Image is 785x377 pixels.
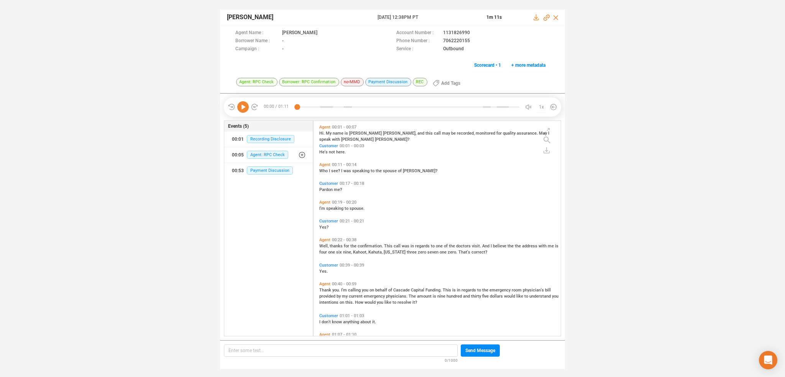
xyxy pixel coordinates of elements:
span: spouse [383,168,398,173]
span: on [370,288,375,293]
span: Events (5) [228,123,249,130]
span: my [342,294,349,299]
button: 00:01Recording Disclosure [224,132,313,147]
div: 00:53 [232,165,244,177]
span: Agent [319,125,330,130]
span: you [362,288,370,293]
span: provided [319,294,337,299]
span: four [319,250,328,255]
span: Customer [319,143,338,148]
span: Customer [319,219,338,224]
span: see? [331,168,341,173]
span: Phone Number : [396,37,439,45]
span: by [337,294,342,299]
span: This [384,244,394,249]
span: 00:19 - 00:20 [330,200,358,205]
button: + more metadata [507,59,550,71]
span: dollars [490,294,504,299]
span: current [349,294,364,299]
span: in [457,288,461,293]
span: the [482,288,489,293]
span: + more metadata [511,59,545,71]
span: And [482,244,491,249]
div: Open Intercom Messenger [759,351,777,369]
span: physicians. [386,294,409,299]
span: the [507,244,515,249]
span: emergency [364,294,386,299]
span: it? [412,300,417,305]
span: for [496,131,503,136]
span: was [343,168,352,173]
span: 00:21 - 00:21 [338,219,366,224]
span: 7062220155 [443,37,470,45]
button: 00:05Agent: RPC Check [224,147,313,163]
span: This [443,288,452,293]
span: 00:01 - 00:03 [338,143,366,148]
span: The [409,294,417,299]
span: to [392,300,397,305]
span: Well, [319,244,330,249]
span: one [436,244,444,249]
span: My [326,131,333,136]
span: 00:01 - 00:07 [330,125,358,130]
span: Payment Discussion [365,78,411,86]
span: REC [413,78,427,86]
span: visit. [472,244,482,249]
span: understand [529,294,552,299]
span: call [394,244,402,249]
span: Outbound [443,45,464,53]
span: 00:11 - 00:14 [330,162,358,167]
span: Capital [411,288,425,293]
span: How [355,300,365,305]
span: is [433,294,437,299]
span: nine [437,294,447,299]
span: Customer [319,313,338,318]
span: Agent: RPC Check [236,78,278,86]
span: I [319,319,322,324]
span: here. [336,150,346,155]
span: Recording Disclosure [247,135,294,143]
span: monitored [476,131,496,136]
span: 0/1000 [445,357,458,363]
span: this [425,131,434,136]
span: thirty [471,294,482,299]
span: regards [461,288,477,293]
span: for [344,244,350,249]
span: don't [322,319,332,324]
span: room [512,288,523,293]
span: Borrower Name : [235,37,278,45]
div: 00:05 [232,149,244,161]
span: May [539,131,548,136]
span: - [282,37,284,45]
span: 1x [539,101,544,113]
span: recorded, [457,131,476,136]
span: in [411,244,415,249]
span: this. [345,300,355,305]
span: correct? [471,250,487,255]
span: six [336,250,343,255]
span: three [407,250,418,255]
span: with [332,137,341,142]
span: to [524,294,529,299]
div: 00:01 [232,133,244,145]
span: call [434,131,442,136]
span: confirmation. [358,244,384,249]
span: five [482,294,490,299]
span: thanks [330,244,344,249]
span: behalf [375,288,388,293]
span: Who [319,168,329,173]
button: 00:53Payment Discussion [224,163,313,178]
span: 1m 11s [486,15,502,20]
span: speaking [326,206,345,211]
button: 1x [536,102,547,112]
button: Add Tags [428,77,465,89]
span: Kahoot, [353,250,368,255]
span: Service : [396,45,439,53]
span: and [417,131,425,136]
span: to [477,288,482,293]
span: to [431,244,436,249]
span: is [345,131,349,136]
span: resolve [397,300,412,305]
button: Scorecard • 1 [470,59,505,71]
span: That's [458,250,471,255]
